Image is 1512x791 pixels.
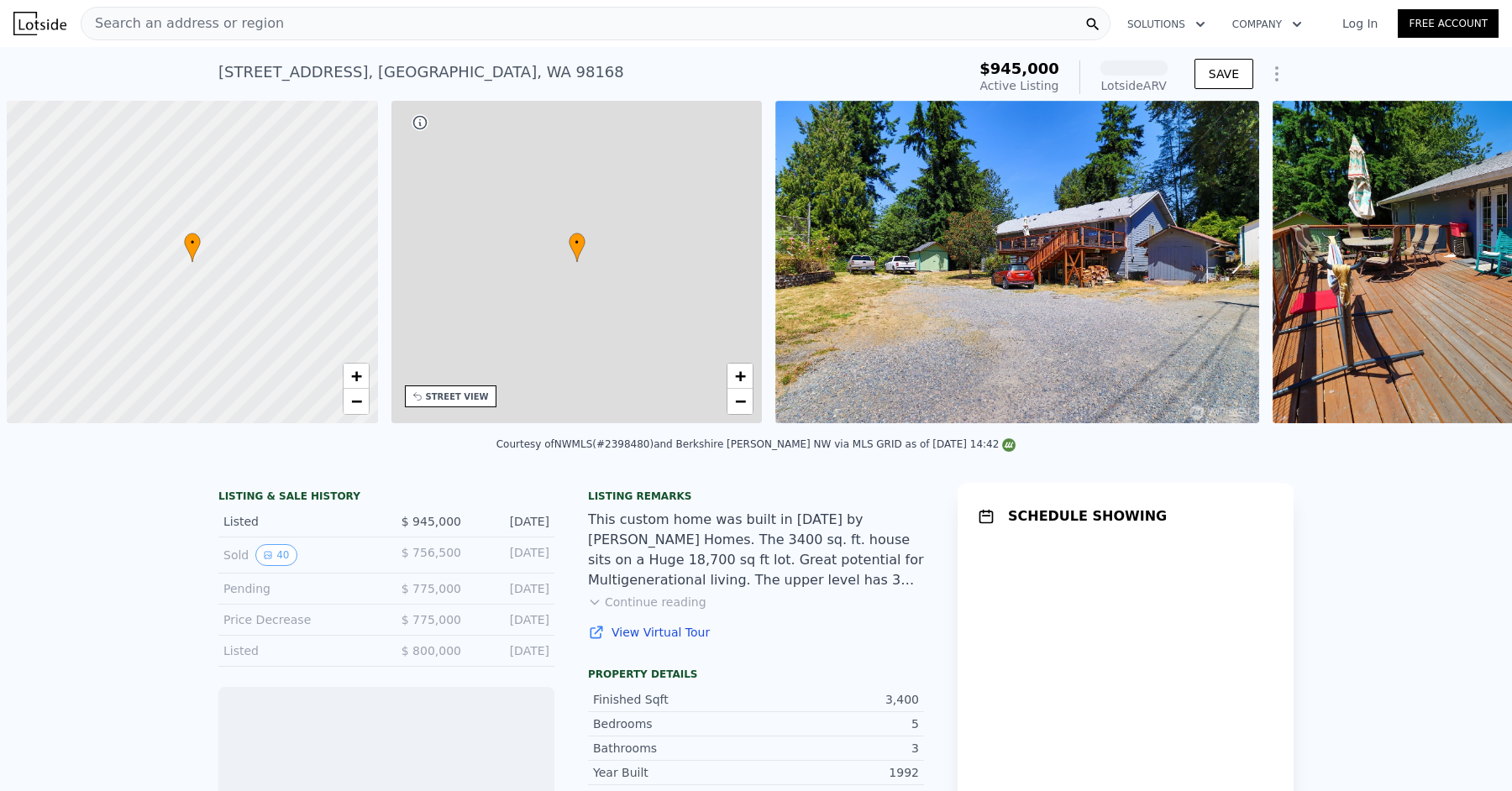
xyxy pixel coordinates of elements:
[402,515,461,528] span: $ 945,000
[344,389,369,414] a: Zoom out
[593,764,756,781] div: Year Built
[588,624,924,641] a: View Virtual Tour
[756,715,919,732] div: 5
[475,580,549,597] div: [DATE]
[775,101,1259,423] img: Sale: 167033714 Parcel: 97201029
[588,594,706,610] button: Continue reading
[1219,9,1315,39] button: Company
[1008,506,1167,526] h1: SCHEDULE SHOWING
[223,513,373,530] div: Listed
[402,644,461,657] span: $ 800,000
[588,490,924,503] div: Listing remarks
[81,13,284,34] span: Search an address or region
[475,642,549,659] div: [DATE]
[475,513,549,530] div: [DATE]
[593,740,756,757] div: Bathrooms
[569,233,585,262] div: •
[756,740,919,757] div: 3
[223,544,373,566] div: Sold
[1260,57,1294,91] button: Show Options
[1002,438,1016,452] img: NWMLS Logo
[593,715,756,732] div: Bedrooms
[350,365,361,386] span: +
[218,60,624,84] div: [STREET_ADDRESS] , [GEOGRAPHIC_DATA] , WA 98168
[184,233,201,262] div: •
[1114,9,1219,39] button: Solutions
[569,235,585,250] span: •
[13,12,66,35] img: Lotside
[255,544,297,566] button: View historical data
[980,79,1059,92] span: Active Listing
[218,490,554,506] div: LISTING & SALE HISTORY
[593,691,756,708] div: Finished Sqft
[223,580,373,597] div: Pending
[756,691,919,708] div: 3,400
[727,364,753,389] a: Zoom in
[475,544,549,566] div: [DATE]
[979,60,1059,77] span: $945,000
[402,613,461,626] span: $ 775,000
[426,390,489,403] div: STREET VIEW
[402,546,461,559] span: $ 756,500
[1322,15,1398,32] a: Log In
[735,365,746,386] span: +
[496,438,1016,450] div: Courtesy of NWMLS (#2398480) and Berkshire [PERSON_NAME] NW via MLS GRID as of [DATE] 14:42
[350,390,361,411] span: −
[1100,77,1168,94] div: Lotside ARV
[1398,9,1499,38] a: Free Account
[735,390,746,411] span: −
[475,611,549,628] div: [DATE]
[756,764,919,781] div: 1992
[184,235,201,250] span: •
[402,582,461,595] span: $ 775,000
[223,611,373,628] div: Price Decrease
[588,668,924,681] div: Property details
[727,389,753,414] a: Zoom out
[1194,59,1253,89] button: SAVE
[223,642,373,659] div: Listed
[588,510,924,590] div: This custom home was built in [DATE] by [PERSON_NAME] Homes. The 3400 sq. ft. house sits on a Hug...
[344,364,369,389] a: Zoom in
